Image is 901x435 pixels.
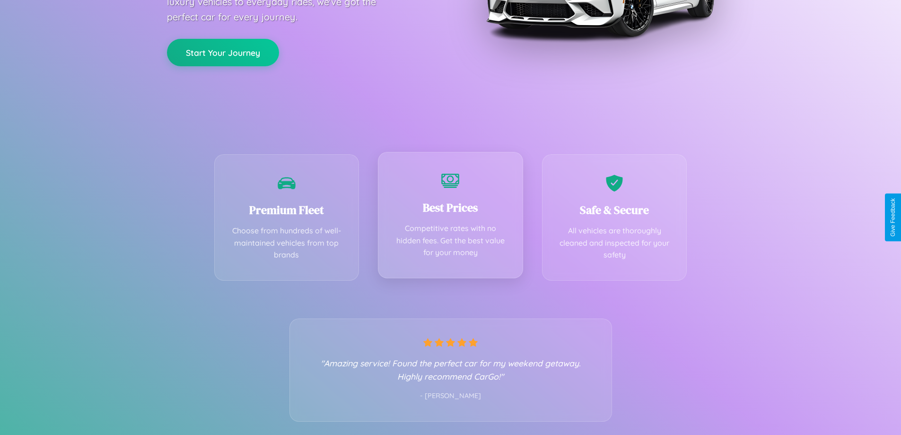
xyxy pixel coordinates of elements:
p: "Amazing service! Found the perfect car for my weekend getaway. Highly recommend CarGo!" [309,356,593,383]
h3: Premium Fleet [229,202,345,218]
h3: Best Prices [393,200,508,215]
p: All vehicles are thoroughly cleaned and inspected for your safety [557,225,673,261]
p: Competitive rates with no hidden fees. Get the best value for your money [393,222,508,259]
p: Choose from hundreds of well-maintained vehicles from top brands [229,225,345,261]
h3: Safe & Secure [557,202,673,218]
button: Start Your Journey [167,39,279,66]
p: - [PERSON_NAME] [309,390,593,402]
div: Give Feedback [890,198,896,237]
